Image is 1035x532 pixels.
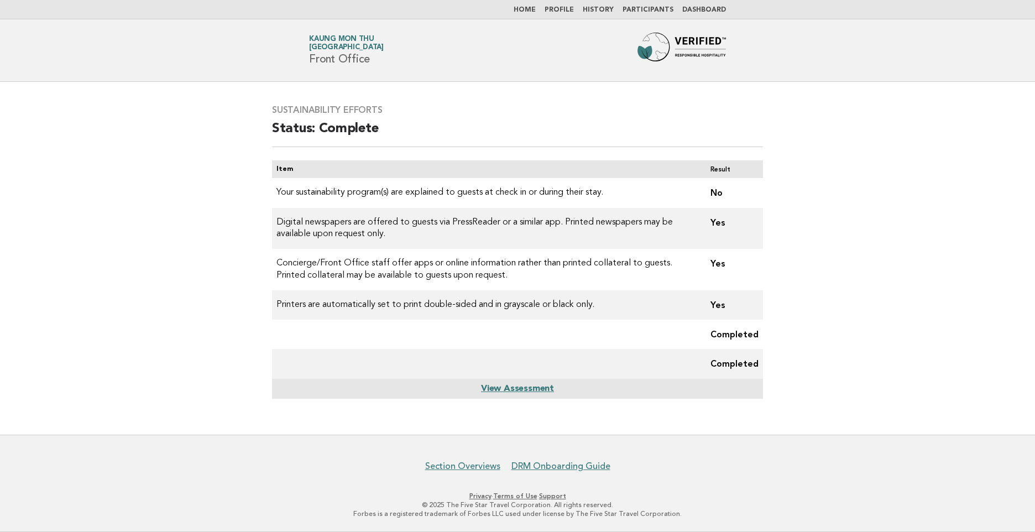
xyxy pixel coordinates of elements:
[272,290,702,320] td: Printers are automatically set to print double-sided and in grayscale or black only.
[702,349,763,378] td: Completed
[493,492,537,500] a: Terms of Use
[702,160,763,178] th: Result
[179,492,856,500] p: · ·
[702,249,763,290] td: Yes
[469,492,492,500] a: Privacy
[272,160,702,178] th: Item
[309,36,384,65] h1: Front Office
[179,509,856,518] p: Forbes is a registered trademark of Forbes LLC used under license by The Five Star Travel Corpora...
[637,33,726,68] img: Forbes Travel Guide
[272,120,763,147] h2: Status: Complete
[272,208,702,249] td: Digital newspapers are offered to guests via PressReader or a similar app. Printed newspapers may...
[514,7,536,13] a: Home
[272,105,763,116] h3: Sustainability Efforts
[309,35,384,51] a: Kaung Mon Thu[GEOGRAPHIC_DATA]
[545,7,574,13] a: Profile
[702,178,763,207] td: No
[179,500,856,509] p: © 2025 The Five Star Travel Corporation. All rights reserved.
[623,7,673,13] a: Participants
[309,44,384,51] span: [GEOGRAPHIC_DATA]
[702,320,763,349] td: Completed
[702,290,763,320] td: Yes
[511,461,610,472] a: DRM Onboarding Guide
[682,7,726,13] a: Dashboard
[539,492,566,500] a: Support
[425,461,500,472] a: Section Overviews
[272,249,702,290] td: Concierge/Front Office staff offer apps or online information rather than printed collateral to g...
[481,384,554,393] a: View Assessment
[583,7,614,13] a: History
[702,208,763,249] td: Yes
[272,178,702,207] td: Your sustainability program(s) are explained to guests at check in or during their stay.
